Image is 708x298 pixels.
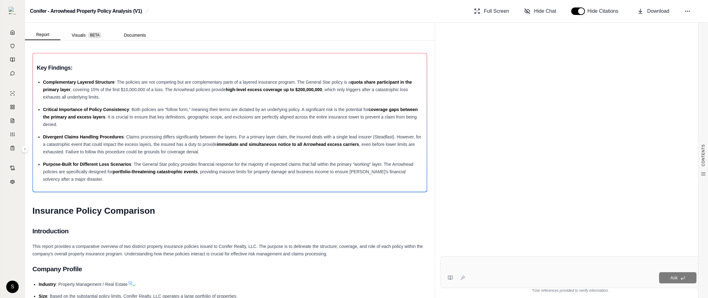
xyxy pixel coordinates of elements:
[6,281,19,293] div: S
[70,87,226,92] span: , covering 15% of the first $10,000,000 of a loss. The Arrowhead policies provide
[43,162,131,167] span: Purpose-Built for Different Loss Scenarios
[4,162,21,174] a: Contract Analysis
[659,272,696,283] button: Ask
[4,175,21,188] a: Legal Search Engine
[701,144,706,166] span: CONTENTS
[4,128,21,141] a: Custom Report
[4,40,21,52] a: Documents Vault
[6,4,19,17] button: Expand sidebar
[56,282,127,287] span: : Property Management / Real Estate
[484,7,509,15] span: Full Screen
[32,244,423,256] span: This report provides a comparative overview of two distinct property insurance policies issued to...
[647,7,669,15] span: Download
[32,225,427,238] h2: Introduction
[39,282,56,287] span: Industry
[37,62,423,73] h3: Key Findings:
[21,145,29,153] button: Expand sidebar
[522,5,559,17] button: Hide Chat
[129,107,368,112] span: : Both policies are "follow form," meaning their terms are dictated by an underlying policy. A si...
[226,87,322,92] span: high-level excess coverage up to $200,000,000
[635,5,672,17] button: Download
[112,30,157,40] button: Documents
[471,5,512,17] button: Full Screen
[9,7,16,14] img: Expand sidebar
[43,134,124,139] span: Divergent Claims Handling Procedures
[4,67,21,80] a: Chat
[4,26,21,39] a: Home
[43,80,115,85] span: Complementary Layered Structure
[4,101,21,113] a: Policy Comparisons
[88,32,101,38] span: BETA
[4,54,21,66] a: Prompt Library
[534,7,556,15] span: Hide Chat
[32,202,427,220] h1: Insurance Policy Comparison
[43,107,129,112] span: Critical Importance of Policy Consistency
[4,114,21,127] a: Claim Coverage
[43,80,412,92] span: quota share participant in the primary layer
[30,6,142,17] h2: Conifer - Arrowhead Property Policy Analysis (V1)
[4,87,21,100] a: Single Policy
[43,114,417,127] span: . It is crucial to ensure that key definitions, geographic scope, and exclusions are perfectly al...
[43,134,421,147] span: : Claims processing differs significantly between the layers. For a primary layer claim, the insu...
[32,263,427,276] h2: Company Profile
[43,169,406,182] span: , providing massive limits for property damage and business income to ensure [PERSON_NAME]'s fina...
[587,7,622,15] span: Hide Citations
[43,162,413,174] span: : The General Star policy provides financial response for the majority of expected claims that fa...
[112,169,198,174] span: portfolio-threatening catastrophic events
[115,80,351,85] span: : The policies are not competing but are complementary parts of a layered insurance program. The ...
[670,275,677,280] span: Ask
[25,30,60,40] button: Report
[4,142,21,154] a: Coverage Table
[440,288,701,293] div: *Use references provided to verify information.
[217,142,359,147] span: immediate and simultaneous notice to all Arrowhead excess carriers
[60,30,112,40] button: Visuals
